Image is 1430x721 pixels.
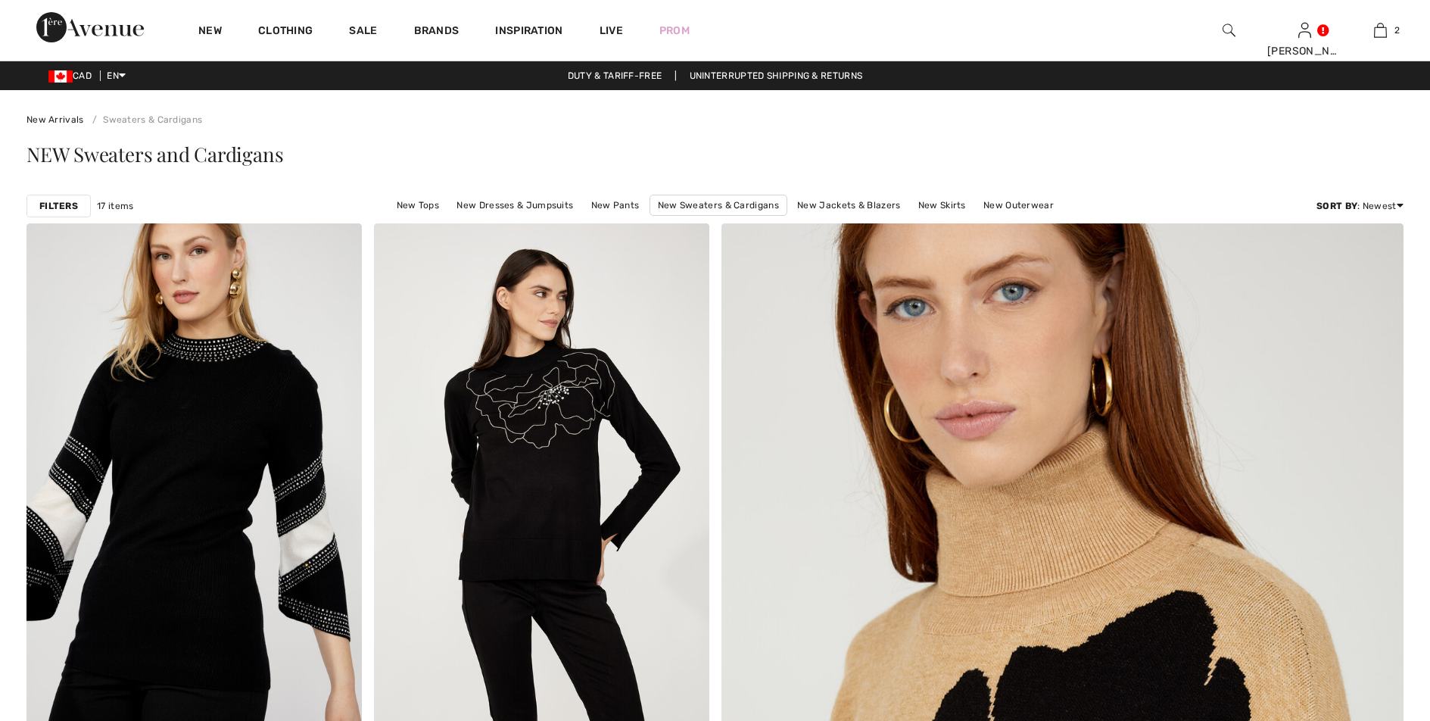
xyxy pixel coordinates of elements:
a: Sweaters & Cardigans [86,114,202,125]
img: My Bag [1374,21,1387,39]
a: New Pants [584,195,647,215]
a: 2 [1343,21,1417,39]
strong: Sort By [1316,201,1357,211]
a: Sale [349,24,377,40]
img: 1ère Avenue [36,12,144,42]
a: Prom [659,23,690,39]
span: EN [107,70,126,81]
a: New Sweaters & Cardigans [650,195,787,216]
img: My Info [1298,21,1311,39]
img: search the website [1223,21,1235,39]
span: Inspiration [495,24,562,40]
img: Canadian Dollar [48,70,73,83]
a: New Outerwear [976,195,1061,215]
a: Sign In [1298,23,1311,37]
a: New Skirts [911,195,974,215]
strong: Filters [39,199,78,213]
a: New Jackets & Blazers [790,195,908,215]
div: : Newest [1316,199,1404,213]
a: New Tops [389,195,447,215]
a: Clothing [258,24,313,40]
a: New Dresses & Jumpsuits [449,195,581,215]
span: NEW Sweaters and Cardigans [26,141,283,167]
div: [PERSON_NAME] [1267,43,1341,59]
a: New [198,24,222,40]
span: 17 items [97,199,133,213]
span: 2 [1394,23,1400,37]
span: CAD [48,70,98,81]
a: Live [600,23,623,39]
a: Brands [414,24,460,40]
a: New Arrivals [26,114,84,125]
